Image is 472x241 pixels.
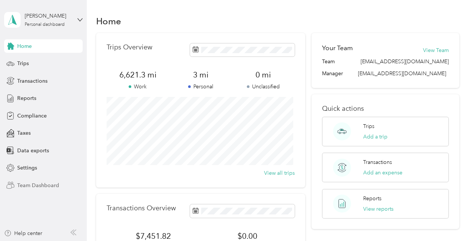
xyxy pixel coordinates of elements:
button: View reports [363,205,393,213]
span: 3 mi [169,70,232,80]
h2: Your Team [322,43,353,53]
span: Data exports [17,147,49,155]
button: View Team [423,46,449,54]
span: [EMAIL_ADDRESS][DOMAIN_NAME] [358,70,446,77]
span: Taxes [17,129,31,137]
p: Personal [169,83,232,91]
iframe: Everlance-gr Chat Button Frame [430,199,472,241]
button: Help center [4,229,42,237]
button: View all trips [264,169,295,177]
button: Add a trip [363,133,387,141]
span: 6,621.3 mi [107,70,169,80]
h1: Home [96,17,121,25]
span: Settings [17,164,37,172]
p: Work [107,83,169,91]
span: [EMAIL_ADDRESS][DOMAIN_NAME] [361,58,449,65]
p: Trips Overview [107,43,152,51]
div: Personal dashboard [25,22,65,27]
span: Team Dashboard [17,181,59,189]
p: Unclassified [232,83,295,91]
span: Transactions [17,77,47,85]
span: Compliance [17,112,47,120]
span: 0 mi [232,70,295,80]
span: Team [322,58,335,65]
button: Add an expense [363,169,402,177]
p: Reports [363,195,381,202]
p: Transactions [363,158,392,166]
p: Transactions Overview [107,204,176,212]
span: Home [17,42,32,50]
p: Quick actions [322,105,448,113]
span: Reports [17,94,36,102]
p: Trips [363,122,374,130]
span: Manager [322,70,343,77]
div: [PERSON_NAME] [25,12,71,20]
span: Trips [17,60,29,67]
